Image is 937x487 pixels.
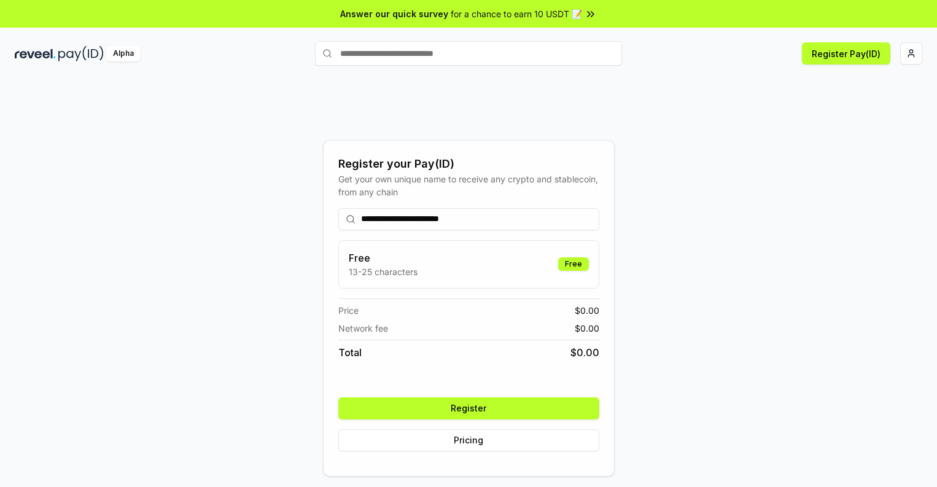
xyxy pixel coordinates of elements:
[349,265,418,278] p: 13-25 characters
[338,429,599,451] button: Pricing
[338,322,388,335] span: Network fee
[338,173,599,198] div: Get your own unique name to receive any crypto and stablecoin, from any chain
[338,345,362,360] span: Total
[58,46,104,61] img: pay_id
[802,42,890,64] button: Register Pay(ID)
[15,46,56,61] img: reveel_dark
[575,322,599,335] span: $ 0.00
[338,397,599,419] button: Register
[558,257,589,271] div: Free
[340,7,448,20] span: Answer our quick survey
[570,345,599,360] span: $ 0.00
[451,7,582,20] span: for a chance to earn 10 USDT 📝
[338,155,599,173] div: Register your Pay(ID)
[349,251,418,265] h3: Free
[106,46,141,61] div: Alpha
[338,304,359,317] span: Price
[575,304,599,317] span: $ 0.00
